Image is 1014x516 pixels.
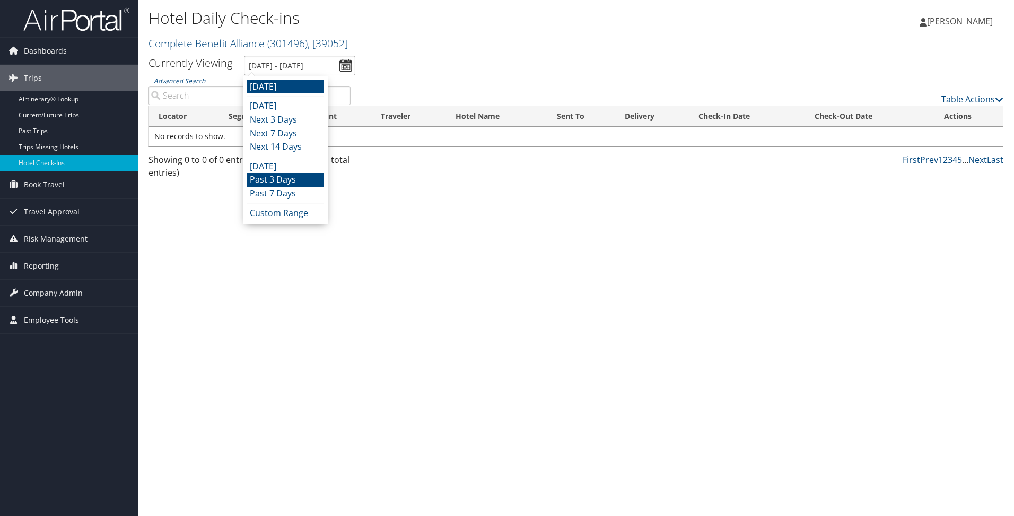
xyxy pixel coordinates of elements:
th: Segment: activate to sort column ascending [219,106,297,127]
th: Delivery: activate to sort column ascending [615,106,689,127]
li: Past 7 Days [247,187,324,201]
li: Past 3 Days [247,173,324,187]
th: Actions [934,106,1003,127]
th: Sent To: activate to sort column ascending [547,106,615,127]
a: 3 [948,154,952,166]
a: 5 [957,154,962,166]
span: Dashboards [24,38,67,64]
a: First [903,154,920,166]
span: , [ 39052 ] [308,36,348,50]
h3: Currently Viewing [148,56,232,70]
a: Last [987,154,1003,166]
input: Advanced Search [148,86,351,105]
th: Check-In Date: activate to sort column ascending [689,106,805,127]
th: Hotel Name: activate to sort column ascending [446,106,547,127]
span: … [962,154,968,166]
li: [DATE] [247,99,324,113]
a: Complete Benefit Alliance [148,36,348,50]
span: Reporting [24,253,59,279]
a: Table Actions [941,93,1003,105]
input: [DATE] - [DATE] [244,56,355,75]
span: Employee Tools [24,307,79,333]
li: [DATE] [247,80,324,94]
li: [DATE] [247,160,324,174]
span: Risk Management [24,226,88,252]
th: Check-Out Date: activate to sort column ascending [805,106,934,127]
span: Trips [24,65,42,91]
a: Next [968,154,987,166]
span: ( 301496 ) [267,36,308,50]
a: Prev [920,154,938,166]
h1: Hotel Daily Check-ins [148,7,719,29]
li: Custom Range [247,207,324,220]
th: Locator: activate to sort column ascending [149,106,219,127]
li: Next 7 Days [247,127,324,141]
a: 4 [952,154,957,166]
th: Traveler: activate to sort column ascending [371,106,446,127]
div: Showing 0 to 0 of 0 entries (filtered from NaN total entries) [148,153,351,184]
th: Account: activate to sort column ascending [297,106,371,127]
span: Book Travel [24,171,65,198]
a: [PERSON_NAME] [920,5,1003,37]
li: Next 14 Days [247,140,324,154]
a: 2 [943,154,948,166]
li: Next 3 Days [247,113,324,127]
span: [PERSON_NAME] [927,15,993,27]
span: Travel Approval [24,199,80,225]
td: No records to show. [149,127,1003,146]
span: Company Admin [24,280,83,306]
a: Advanced Search [154,76,205,85]
img: airportal-logo.png [23,7,129,32]
a: 1 [938,154,943,166]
